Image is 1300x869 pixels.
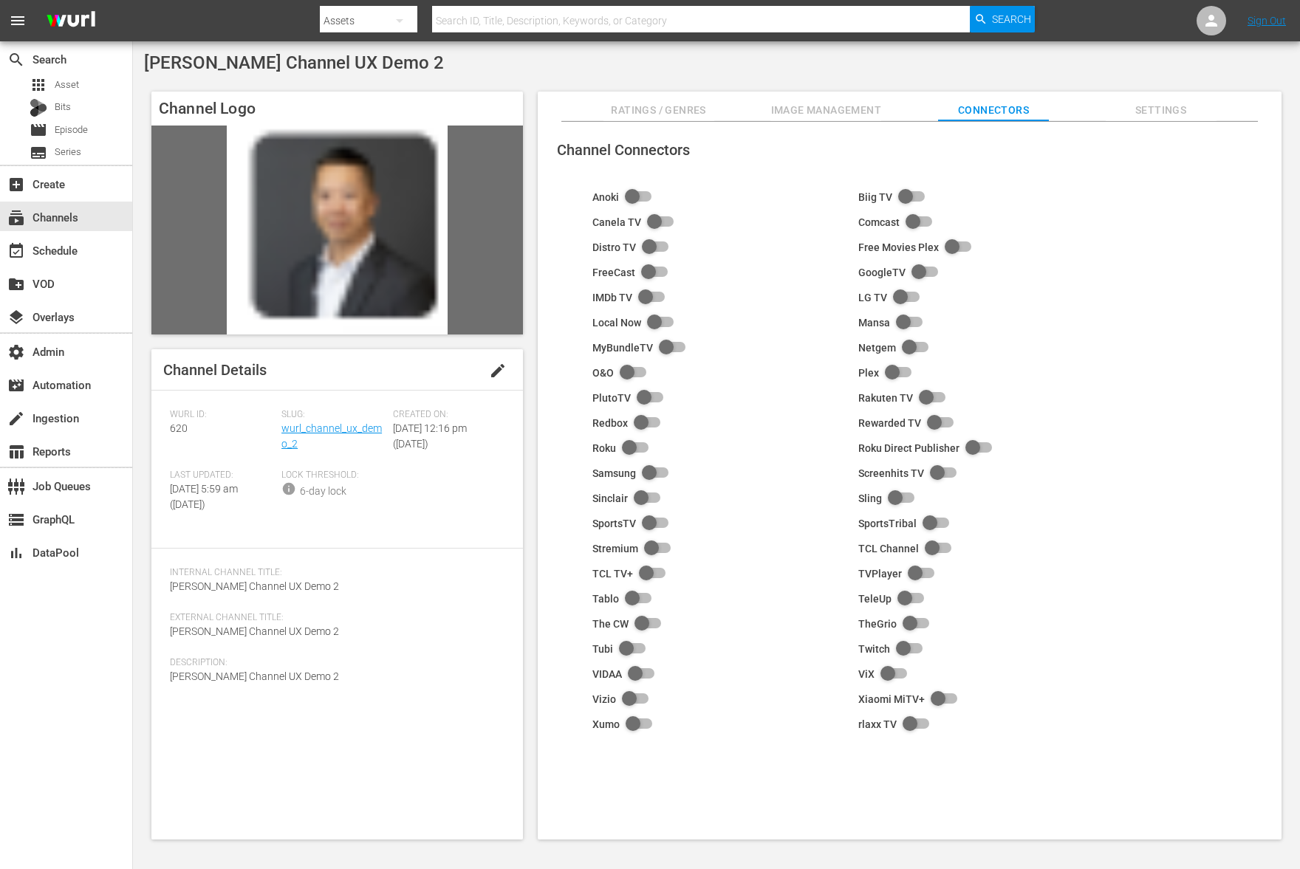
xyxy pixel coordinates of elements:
div: O&O [592,367,614,379]
span: Series [55,145,81,159]
div: ViX [858,668,875,680]
div: Roku Direct Publisher [858,442,959,454]
span: [PERSON_NAME] Channel UX Demo 2 [170,625,339,637]
div: Anoki [592,191,619,203]
span: info [281,481,296,496]
div: TeleUp [858,593,892,605]
div: Biig TV [858,191,892,203]
div: TCL Channel [858,543,919,554]
span: Admin [7,343,25,361]
span: Series [30,144,47,162]
span: edit [489,362,507,379]
span: Image Management [770,101,881,120]
div: Screenhits TV [858,467,924,479]
span: Created On: [393,409,497,421]
span: [PERSON_NAME] Channel UX Demo 2 [170,580,339,592]
div: FreeCast [592,267,635,278]
span: Schedule [7,242,25,260]
span: Wurl ID: [170,409,274,421]
a: Sign Out [1248,15,1286,27]
div: The CW [592,618,629,630]
div: Rakuten TV [858,392,913,404]
div: TVPlayer [858,568,902,580]
span: menu [9,12,27,30]
span: [DATE] 5:59 am ([DATE]) [170,483,238,510]
div: Samsung [592,467,636,479]
div: IMDb TV [592,292,632,303]
div: Roku [592,442,616,454]
span: DataPool [7,544,25,562]
span: Description: [170,657,497,669]
span: GraphQL [7,511,25,529]
h4: Channel Logo [151,92,523,126]
span: Asset [30,76,47,94]
div: GoogleTV [858,267,906,278]
span: Internal Channel Title: [170,567,497,579]
span: Bits [55,100,71,114]
span: Search [992,6,1031,32]
span: Episode [55,123,88,137]
span: Search [7,51,25,69]
span: [PERSON_NAME] Channel UX Demo 2 [144,52,444,73]
div: VIDAA [592,668,622,680]
span: 620 [170,422,188,434]
span: Job Queues [7,478,25,495]
button: Search [970,6,1035,32]
div: PlutoTV [592,392,631,404]
span: [PERSON_NAME] Channel UX Demo 2 [170,670,339,682]
span: Lock Threshold: [281,470,386,481]
div: Distro TV [592,241,636,253]
span: Connectors [938,101,1049,120]
div: Mansa [858,317,890,329]
div: Local Now [592,317,641,329]
span: Create [7,176,25,193]
span: Ratings / Genres [603,101,714,120]
span: Slug: [281,409,386,421]
span: Ingestion [7,410,25,427]
div: SportsTV [592,518,636,529]
span: Channel Connectors [557,141,690,159]
div: TCL TV+ [592,568,633,580]
span: Asset [55,78,79,92]
img: ans4CAIJ8jUAAAAAAAAAAAAAAAAAAAAAAAAgQb4GAAAAAAAAAAAAAAAAAAAAAAAAJMjXAAAAAAAAAAAAAAAAAAAAAAAAgAT5G... [35,4,106,38]
div: Plex [858,367,879,379]
div: SportsTribal [858,518,917,529]
div: Redbox [592,417,628,429]
div: 6-day lock [300,484,346,499]
span: Automation [7,377,25,394]
span: Channel Details [163,361,267,379]
div: rlaxx TV [858,718,897,730]
div: Sinclair [592,492,628,504]
button: edit [480,353,516,388]
div: LG TV [858,292,887,303]
div: Free Movies Plex [858,241,939,253]
span: Episode [30,121,47,139]
div: Netgem [858,342,896,354]
span: Channels [7,209,25,227]
div: Vizio [592,693,616,705]
span: Overlays [7,309,25,326]
div: Tubi [592,643,613,655]
div: Rewarded TV [858,417,921,429]
div: Xiaomi MiTV+ [858,693,925,705]
span: Settings [1106,101,1217,120]
div: MyBundleTV [592,342,653,354]
div: Twitch [858,643,890,655]
div: TheGrio [858,618,897,630]
span: [DATE] 12:16 pm ([DATE]) [393,422,467,450]
span: Reports [7,443,25,461]
a: wurl_channel_ux_demo_2 [281,422,382,450]
div: Sling [858,492,882,504]
div: Comcast [858,216,900,228]
img: Wurl Channel UX Demo 2 [151,126,523,334]
div: Bits [30,99,47,117]
div: Stremium [592,543,638,554]
div: Xumo [592,718,620,730]
div: Canela TV [592,216,641,228]
span: External Channel Title: [170,612,497,624]
span: VOD [7,275,25,293]
span: Last Updated: [170,470,274,481]
div: Tablo [592,593,619,605]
